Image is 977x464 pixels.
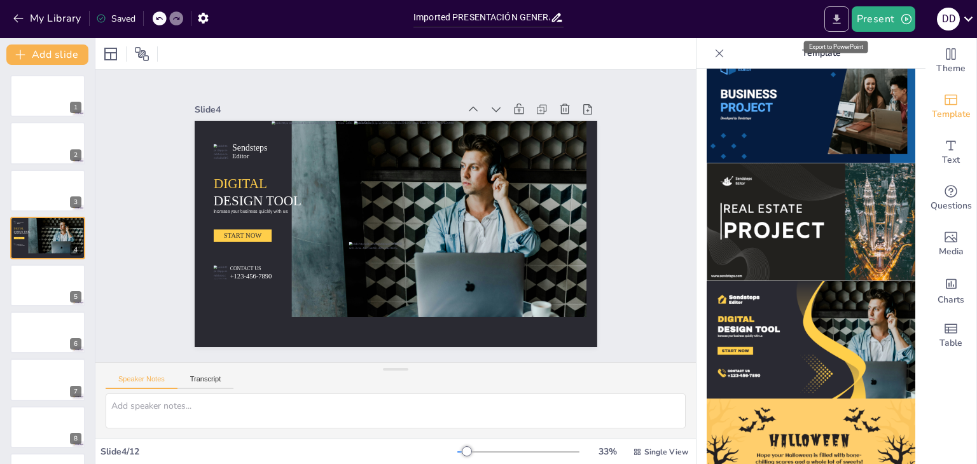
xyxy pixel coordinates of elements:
[70,102,81,113] div: 1
[14,227,24,229] span: DIGITAL
[17,221,24,223] span: Sendsteps
[10,264,85,306] div: 5
[804,41,868,53] div: Export to PowerPoint
[70,386,81,397] div: 7
[925,313,976,358] div: Add a table
[10,75,85,117] div: 1
[17,245,24,247] span: +123-456-7890
[707,46,915,163] img: thumb-10.png
[70,196,81,208] div: 3
[824,6,849,32] button: Export to PowerPoint
[939,245,964,259] span: Media
[852,6,915,32] button: Present
[134,46,149,62] span: Position
[329,40,378,126] span: DESIGN TOOL
[939,336,962,350] span: Table
[16,238,23,239] span: START NOW
[938,293,964,307] span: Charts
[96,13,135,25] div: Saved
[707,281,915,399] img: thumb-12.png
[925,84,976,130] div: Add ready made slides
[925,267,976,313] div: Add charts and graphs
[10,122,85,164] div: 2
[10,8,87,29] button: My Library
[10,311,85,353] div: 6
[10,170,85,212] div: 3
[70,244,81,256] div: 4
[925,221,976,267] div: Add images, graphics, shapes or video
[17,244,22,245] span: CONTACT US
[931,199,972,213] span: Questions
[6,44,88,65] button: Add slide
[70,338,81,350] div: 6
[10,217,85,259] div: 4
[10,358,85,400] div: 7
[942,153,960,167] span: Text
[14,233,28,235] span: Increase your business quickly with us
[10,406,85,448] div: 8
[592,446,623,458] div: 33 %
[270,88,294,129] span: +123-456-7890
[70,291,81,303] div: 5
[413,8,550,27] input: Insert title
[277,85,295,116] span: CONTACT US
[106,375,177,389] button: Speaker Notes
[730,38,913,69] p: Template
[100,446,457,458] div: Slide 4 / 12
[644,447,688,457] span: Single View
[925,130,976,175] div: Add text boxes
[932,107,971,121] span: Template
[14,230,31,233] span: DESIGN TOOL
[323,46,359,116] span: Increase your business quickly with us
[937,6,960,32] button: D D
[937,8,960,31] div: D D
[70,149,81,161] div: 2
[70,433,81,444] div: 8
[177,375,234,389] button: Transcript
[925,38,976,84] div: Change the overall theme
[17,222,20,224] span: Editor
[707,163,915,281] img: thumb-11.png
[936,62,966,76] span: Theme
[925,175,976,221] div: Get real-time input from your audience
[304,65,326,103] span: START NOW
[100,44,121,64] div: Layout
